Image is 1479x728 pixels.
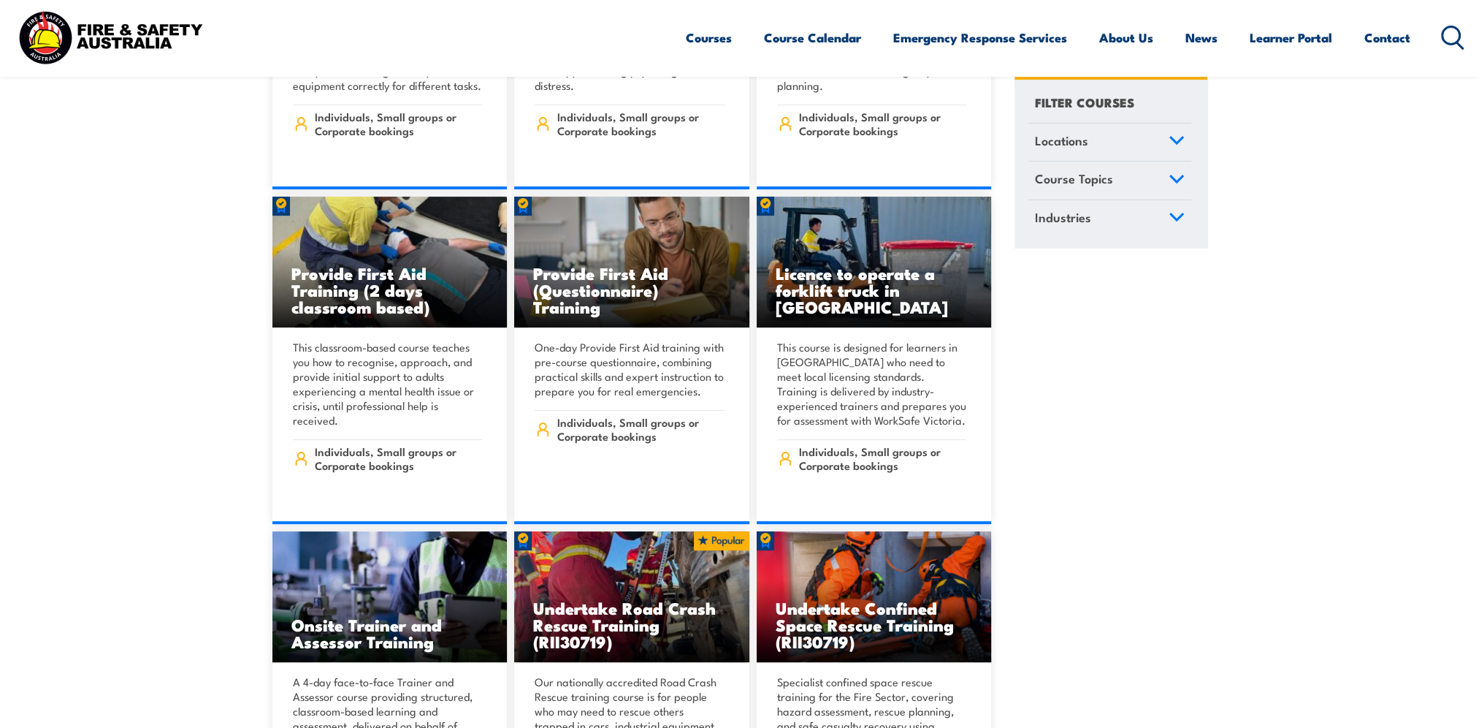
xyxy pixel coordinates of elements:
h4: FILTER COURSES [1035,92,1134,112]
img: Safety For Leaders [272,531,508,663]
a: Course Topics [1028,162,1191,200]
a: Undertake Confined Space Rescue Training (RII30719) [757,531,992,663]
h3: Licence to operate a forklift truck in [GEOGRAPHIC_DATA] [776,265,973,315]
a: News [1185,18,1218,57]
p: One-day Provide First Aid training with pre-course questionnaire, combining practical skills and ... [535,340,725,398]
span: Individuals, Small groups or Corporate bookings [799,444,966,472]
h3: Onsite Trainer and Assessor Training [291,616,489,650]
a: Undertake Road Crash Rescue Training (RII30719) [514,531,749,663]
span: Industries [1035,208,1091,227]
span: Individuals, Small groups or Corporate bookings [799,110,966,137]
span: Locations [1035,131,1088,151]
a: Course Calendar [764,18,861,57]
a: Courses [686,18,732,57]
a: Learner Portal [1250,18,1332,57]
a: About Us [1099,18,1153,57]
a: Industries [1028,200,1191,238]
span: Individuals, Small groups or Corporate bookings [315,110,482,137]
span: Course Topics [1035,170,1113,189]
a: Emergency Response Services [893,18,1067,57]
h3: Undertake Confined Space Rescue Training (RII30719) [776,599,973,650]
span: Individuals, Small groups or Corporate bookings [557,110,725,137]
img: Licence to operate a forklift truck Training [757,197,992,328]
img: Mental Health First Aid Refresher Training (Standard) (1) [514,197,749,328]
h3: Provide First Aid (Questionnaire) Training [533,265,730,315]
a: Provide First Aid Training (2 days classroom based) [272,197,508,328]
a: Locations [1028,124,1191,162]
p: This course is designed for learners in [GEOGRAPHIC_DATA] who need to meet local licensing standa... [777,340,967,428]
a: Licence to operate a forklift truck in [GEOGRAPHIC_DATA] [757,197,992,328]
h3: Provide First Aid Training (2 days classroom based) [291,265,489,315]
a: Provide First Aid (Questionnaire) Training [514,197,749,328]
a: Contact [1364,18,1410,57]
span: Individuals, Small groups or Corporate bookings [557,415,725,443]
img: Undertake Confined Space Rescue Training (non Fire-Sector) (2) [757,531,992,663]
img: Road Crash Rescue Training [514,531,749,663]
img: Provide First Aid (Blended Learning) [272,197,508,328]
span: Individuals, Small groups or Corporate bookings [315,444,482,472]
a: Onsite Trainer and Assessor Training [272,531,508,663]
h3: Undertake Road Crash Rescue Training (RII30719) [533,599,730,650]
p: This classroom-based course teaches you how to recognise, approach, and provide initial support t... [293,340,483,428]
